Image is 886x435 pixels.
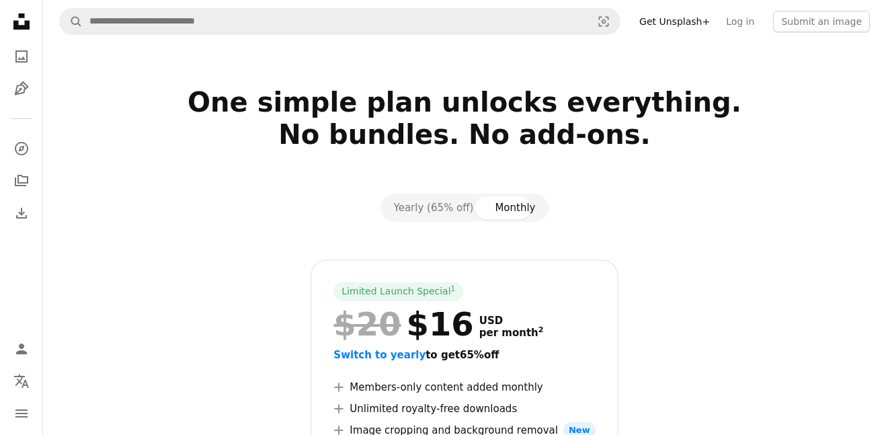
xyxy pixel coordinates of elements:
a: Explore [8,135,35,162]
button: Submit an image [773,11,870,32]
button: Language [8,368,35,395]
span: Switch to yearly [333,349,426,361]
button: Yearly (65% off) [383,196,485,219]
a: Log in / Sign up [8,335,35,362]
a: Collections [8,167,35,194]
sup: 1 [451,284,456,292]
a: Illustrations [8,75,35,102]
li: Members-only content added monthly [333,379,595,395]
button: Menu [8,400,35,427]
span: $20 [333,307,401,342]
span: per month [479,327,544,339]
li: Unlimited royalty-free downloads [333,401,595,417]
a: Get Unsplash+ [631,11,718,32]
h2: One simple plan unlocks everything. No bundles. No add-ons. [59,86,870,183]
a: 1 [448,285,458,299]
div: Limited Launch Special [333,282,463,301]
form: Find visuals sitewide [59,8,620,35]
button: Search Unsplash [60,9,83,34]
a: Home — Unsplash [8,8,35,38]
button: Switch to yearlyto get65%off [333,347,499,363]
a: Log in [718,11,762,32]
sup: 2 [538,325,544,334]
a: Photos [8,43,35,70]
span: USD [479,315,544,327]
button: Monthly [484,196,546,219]
button: Visual search [588,9,620,34]
div: $16 [333,307,473,342]
a: 2 [536,327,547,339]
a: Download History [8,200,35,227]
